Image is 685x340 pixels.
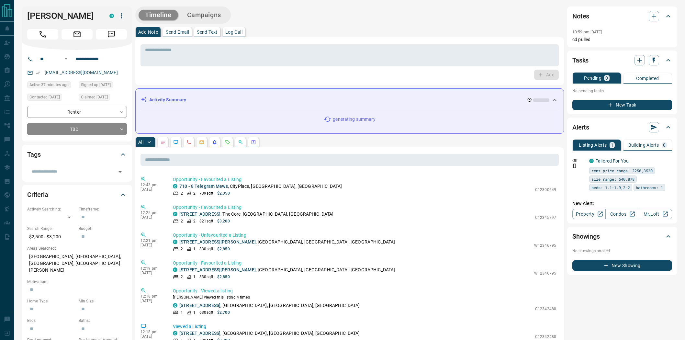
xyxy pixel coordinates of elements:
[179,211,220,217] a: [STREET_ADDRESS]
[181,218,183,224] p: 2
[199,246,213,252] p: 830 sqft
[45,70,118,75] a: [EMAIL_ADDRESS][DOMAIN_NAME]
[27,147,127,162] div: Tags
[140,210,163,215] p: 12:25 pm
[217,190,230,196] p: $2,950
[27,149,40,160] h2: Tags
[605,209,639,219] a: Condos
[81,82,111,88] span: Signed up [DATE]
[27,245,127,251] p: Areas Searched:
[140,271,163,275] p: [DATE]
[572,248,672,254] p: No showings booked
[109,14,114,18] div: condos.ca
[27,298,75,304] p: Home Type:
[181,10,228,20] button: Campaigns
[140,266,163,271] p: 12:19 pm
[140,187,163,192] p: [DATE]
[217,274,230,280] p: $2,850
[217,246,230,252] p: $2,850
[173,323,556,330] p: Viewed a Listing
[141,94,558,106] div: Activity Summary
[572,86,672,96] p: No pending tasks
[79,206,127,212] p: Timeframe:
[535,334,556,340] p: C12342480
[140,294,163,299] p: 12:18 pm
[140,215,163,220] p: [DATE]
[173,184,177,188] div: condos.ca
[199,310,213,315] p: 630 sqft
[27,206,75,212] p: Actively Searching:
[572,36,672,43] p: cd pulled
[173,240,177,244] div: condos.ca
[179,302,360,309] p: , [GEOGRAPHIC_DATA], [GEOGRAPHIC_DATA], [GEOGRAPHIC_DATA]
[139,10,178,20] button: Timeline
[27,318,75,323] p: Beds:
[636,184,663,191] span: bathrooms: 1
[591,184,630,191] span: beds: 1.1-1.9,2-2
[27,94,75,103] div: Thu Aug 14 2025
[572,231,600,242] h2: Showings
[596,158,629,164] a: Tailored For You
[225,140,230,145] svg: Requests
[217,218,230,224] p: $3,200
[173,212,177,216] div: condos.ca
[140,238,163,243] p: 12:21 pm
[27,226,75,232] p: Search Range:
[179,184,228,189] a: 710 - 8 Telegram Mews
[179,330,360,337] p: , [GEOGRAPHIC_DATA], [GEOGRAPHIC_DATA], [GEOGRAPHIC_DATA]
[199,190,213,196] p: 739 sqft
[140,299,163,303] p: [DATE]
[27,251,127,276] p: [GEOGRAPHIC_DATA], [GEOGRAPHIC_DATA], [GEOGRAPHIC_DATA], [GEOGRAPHIC_DATA][PERSON_NAME]
[173,232,556,239] p: Opportunity - Unfavourited a Listing
[173,288,556,294] p: Opportunity - Viewed a listing
[181,190,183,196] p: 2
[140,330,163,334] p: 12:18 pm
[27,106,127,118] div: Renter
[193,190,196,196] p: 2
[181,274,183,280] p: 2
[173,267,177,272] div: condos.ca
[605,76,608,80] p: 0
[193,246,196,252] p: 1
[639,209,672,219] a: Mr.Loft
[173,140,178,145] svg: Lead Browsing Activity
[140,183,163,187] p: 12:43 pm
[628,143,659,147] p: Building Alerts
[238,140,243,145] svg: Opportunities
[199,274,213,280] p: 830 sqft
[179,239,395,245] p: , [GEOGRAPHIC_DATA], [GEOGRAPHIC_DATA], [GEOGRAPHIC_DATA]
[27,29,58,40] span: Call
[217,310,230,315] p: $2,700
[193,310,196,315] p: 1
[173,176,556,183] p: Opportunity - Favourited a Listing
[199,218,213,224] p: 821 sqft
[197,30,218,34] p: Send Text
[572,30,602,34] p: 10:59 pm [DATE]
[79,94,127,103] div: Thu Aug 14 2025
[572,122,589,132] h2: Alerts
[572,8,672,24] div: Notes
[179,331,220,336] a: [STREET_ADDRESS]
[572,100,672,110] button: New Task
[27,187,127,202] div: Criteria
[181,310,183,315] p: 1
[62,29,93,40] span: Email
[138,140,143,144] p: All
[140,334,163,339] p: [DATE]
[181,246,183,252] p: 2
[79,81,127,90] div: Tue Aug 12 2025
[173,260,556,266] p: Opportunity - Favourited a Listing
[36,71,40,75] svg: Email Verified
[572,158,585,164] p: Off
[27,279,127,285] p: Motivation:
[179,239,256,244] a: [STREET_ADDRESS][PERSON_NAME]
[173,294,556,300] p: [PERSON_NAME] viewed this listing 4 times
[179,303,220,308] a: [STREET_ADDRESS]
[534,243,556,248] p: W12346795
[591,176,634,182] span: size range: 540,878
[572,164,577,168] svg: Push Notification Only
[591,167,653,174] span: rent price range: 2250,3520
[62,55,70,63] button: Open
[534,270,556,276] p: W12346795
[29,82,69,88] span: Active 37 minutes ago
